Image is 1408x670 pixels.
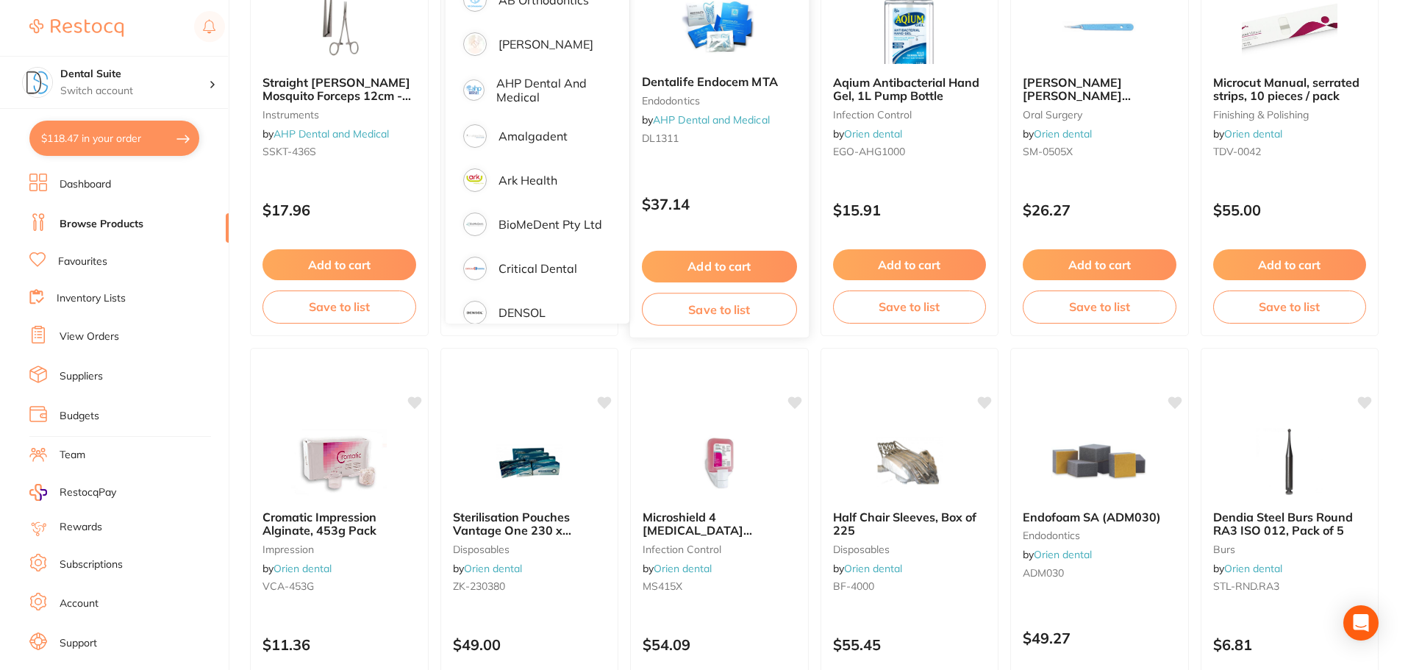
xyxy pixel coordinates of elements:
[1023,75,1176,130] span: [PERSON_NAME] [PERSON_NAME] Disposable Scalpels No. 15, Box of 10
[1023,202,1176,218] p: $26.27
[1023,548,1092,561] span: by
[1023,510,1161,524] span: Endofoam SA (ADM030)
[482,425,577,499] img: Sterilisation Pouches Vantage One 230 x 380mm, Box of 200
[1023,566,1064,580] span: ADM030
[498,38,593,51] p: [PERSON_NAME]
[465,126,485,146] img: Amalgadent
[833,510,976,538] span: Half Chair Sleeves, Box of 225
[654,562,712,575] a: Orien dental
[496,76,603,104] p: AHP Dental and Medical
[23,68,52,97] img: Dental Suite
[465,303,485,322] img: DENSOL
[60,329,119,344] a: View Orders
[60,596,99,611] a: Account
[1213,76,1367,103] b: Microcut Manual, serrated strips, 10 pieces / pack
[498,174,557,187] p: Ark Health
[60,84,209,99] p: Switch account
[465,259,485,278] img: Critical Dental
[642,113,770,126] span: by
[1213,145,1261,158] span: TDV-0042
[262,510,376,538] span: Cromatic Impression Alginate, 453g Pack
[498,129,568,143] p: Amalgadent
[833,145,905,158] span: EGO-AHG1000
[643,562,712,575] span: by
[29,121,199,156] button: $118.47 in your order
[274,127,389,140] a: AHP Dental and Medical
[642,75,797,89] b: Dentalife Endocem MTA
[262,544,416,555] small: impression
[1023,109,1176,121] small: oral surgery
[833,76,987,103] b: Aqium Antibacterial Hand Gel, 1L Pump Bottle
[465,215,485,234] img: BioMeDent Pty Ltd
[844,127,902,140] a: Orien dental
[642,251,797,282] button: Add to cart
[262,249,416,280] button: Add to cart
[1023,630,1176,646] p: $49.27
[262,109,416,121] small: instruments
[642,196,797,213] p: $37.14
[262,636,416,653] p: $11.36
[642,74,778,89] span: Dentalife Endocem MTA
[833,109,987,121] small: infection control
[1213,544,1367,555] small: burs
[29,11,124,45] a: Restocq Logo
[1213,580,1279,593] span: STL-RND.RA3
[262,291,416,323] button: Save to list
[274,562,332,575] a: Orien dental
[60,67,209,82] h4: Dental Suite
[643,636,796,653] p: $54.09
[1023,510,1176,524] b: Endofoam SA (ADM030)
[262,562,332,575] span: by
[498,218,602,231] p: BioMeDent Pty Ltd
[1213,202,1367,218] p: $55.00
[833,249,987,280] button: Add to cart
[29,19,124,37] img: Restocq Logo
[262,75,411,117] span: Straight [PERSON_NAME] Mosquito Forceps 12cm - SSKT436S
[453,510,571,552] span: Sterilisation Pouches Vantage One 230 x 380mm, Box of 200
[1213,109,1367,121] small: finishing & polishing
[833,562,902,575] span: by
[262,127,389,140] span: by
[1023,249,1176,280] button: Add to cart
[642,95,797,107] small: endodontics
[1343,605,1379,641] div: Open Intercom Messenger
[453,636,607,653] p: $49.00
[60,369,103,384] a: Suppliers
[1023,127,1092,140] span: by
[844,562,902,575] a: Orien dental
[60,448,85,463] a: Team
[291,425,387,499] img: Cromatic Impression Alginate, 453g Pack
[1242,425,1337,499] img: Dendia Steel Burs Round RA3 ISO 012, Pack of 5
[1224,562,1282,575] a: Orien dental
[465,171,485,190] img: Ark Health
[642,132,679,145] span: DL1311
[498,262,577,275] p: Critical Dental
[453,562,522,575] span: by
[262,202,416,218] p: $17.96
[60,520,102,535] a: Rewards
[1224,127,1282,140] a: Orien dental
[498,306,546,319] p: DENSOL
[1034,548,1092,561] a: Orien dental
[262,76,416,103] b: Straight Halstead Mosquito Forceps 12cm - SSKT436S
[1213,636,1367,653] p: $6.81
[29,484,116,501] a: RestocqPay
[643,510,796,538] b: Microshield 4 Chlorhexidine Handwash, 1.5L Cartridge
[642,293,797,326] button: Save to list
[60,636,97,651] a: Support
[262,145,316,158] span: SSKT-436S
[60,409,99,424] a: Budgets
[453,510,607,538] b: Sterilisation Pouches Vantage One 230 x 380mm, Box of 200
[833,510,987,538] b: Half Chair Sleeves, Box of 225
[465,82,482,99] img: AHP Dental and Medical
[1213,510,1353,538] span: Dendia Steel Burs Round RA3 ISO 012, Pack of 5
[1213,75,1359,103] span: Microcut Manual, serrated strips, 10 pieces / pack
[833,75,979,103] span: Aqium Antibacterial Hand Gel, 1L Pump Bottle
[833,580,874,593] span: BF-4000
[58,254,107,269] a: Favourites
[464,562,522,575] a: Orien dental
[1213,291,1367,323] button: Save to list
[643,580,682,593] span: MS415X
[833,291,987,323] button: Save to list
[1213,127,1282,140] span: by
